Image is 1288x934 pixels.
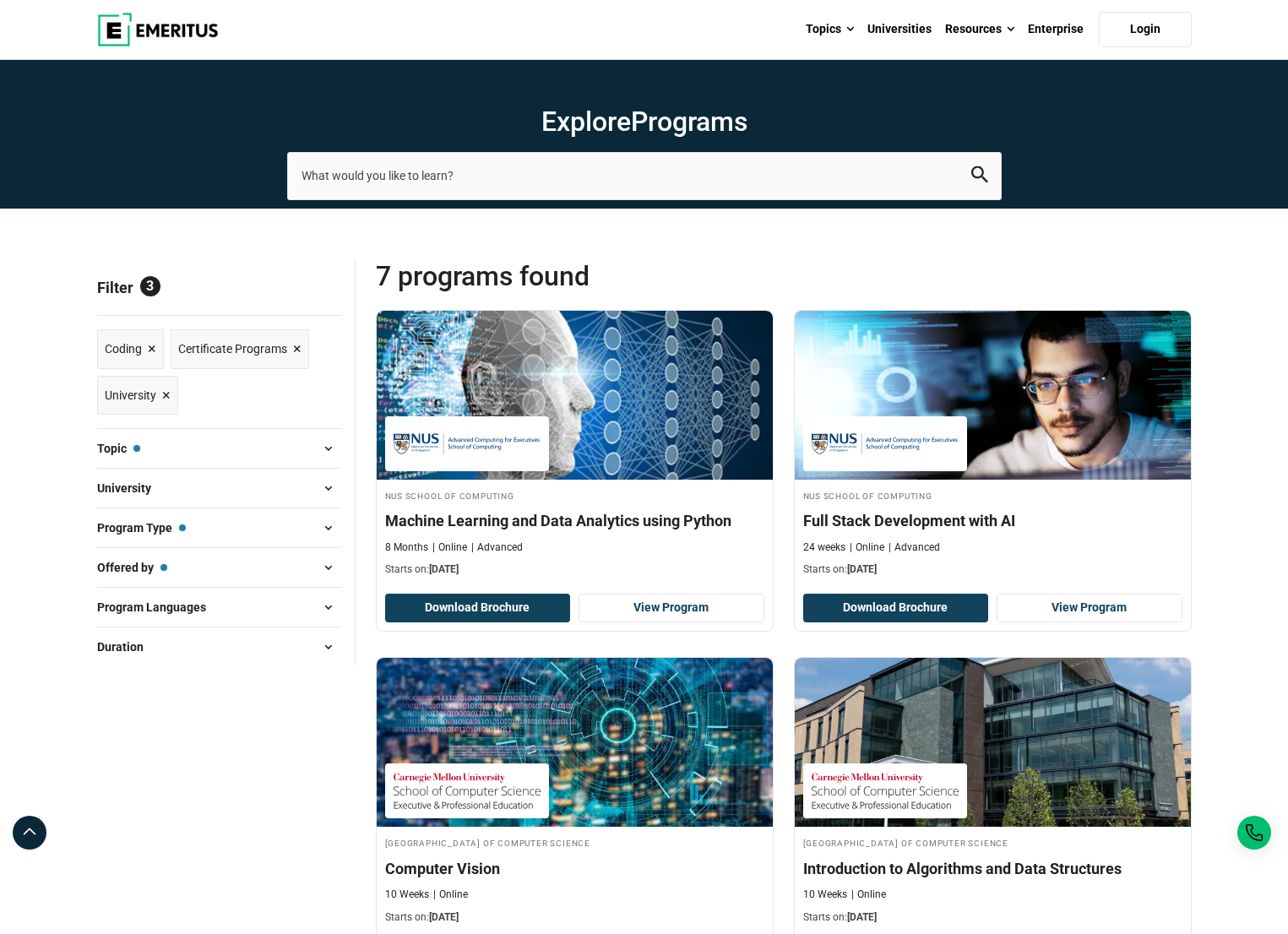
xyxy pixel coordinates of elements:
[847,563,877,575] span: [DATE]
[97,515,341,540] button: Program Type
[429,911,459,923] span: [DATE]
[795,311,1191,480] img: Full Stack Development with AI | Online Coding Course
[377,658,773,933] a: Technology Course by Carnegie Mellon University School of Computer Science - February 26, 2026 Ca...
[803,562,1182,577] p: Starts on:
[803,835,1182,850] h4: [GEOGRAPHIC_DATA] of Computer Science
[471,540,523,555] p: Advanced
[97,598,220,616] span: Program Languages
[795,311,1191,586] a: Coding Course by NUS School of Computing - September 30, 2025 NUS School of Computing NUS School ...
[803,488,1182,502] h4: NUS School of Computing
[162,383,171,408] span: ×
[385,488,764,502] h4: NUS School of Computing
[148,337,156,361] span: ×
[803,594,989,622] button: Download Brochure
[847,911,877,923] span: [DATE]
[377,658,773,827] img: Computer Vision | Online Technology Course
[385,540,428,555] p: 8 Months
[385,594,571,622] button: Download Brochure
[812,772,959,810] img: Carnegie Mellon University School of Computer Science
[385,835,764,850] h4: [GEOGRAPHIC_DATA] of Computer Science
[579,594,764,622] a: View Program
[287,105,1002,138] h1: Explore
[889,540,940,555] p: Advanced
[971,166,988,186] button: search
[171,329,309,369] a: Certificate Programs ×
[97,558,167,577] span: Offered by
[105,386,156,405] span: University
[178,339,287,358] span: Certificate Programs
[803,858,1182,879] h4: Introduction to Algorithms and Data Structures
[97,376,178,415] a: University ×
[394,772,541,810] img: Carnegie Mellon University School of Computer Science
[631,106,747,138] span: Programs
[140,276,160,296] span: 3
[1099,12,1192,47] a: Login
[997,594,1182,622] a: View Program
[97,634,341,660] button: Duration
[105,339,142,358] span: Coding
[433,888,468,902] p: Online
[394,425,541,463] img: NUS School of Computing
[795,658,1191,933] a: Coding Course by Carnegie Mellon University School of Computer Science - March 12, 2026 Carnegie ...
[850,540,884,555] p: Online
[97,555,341,580] button: Offered by
[377,311,773,586] a: AI and Machine Learning Course by NUS School of Computing - September 30, 2025 NUS School of Comp...
[803,510,1182,531] h4: Full Stack Development with AI
[97,595,341,620] button: Program Languages
[97,475,341,501] button: University
[385,910,764,925] p: Starts on:
[97,479,165,497] span: University
[803,540,845,555] p: 24 weeks
[803,910,1182,925] p: Starts on:
[97,329,164,369] a: Coding ×
[293,337,302,361] span: ×
[385,510,764,531] h4: Machine Learning and Data Analytics using Python
[795,658,1191,827] img: Introduction to Algorithms and Data Structures | Online Coding Course
[429,563,459,575] span: [DATE]
[97,519,186,537] span: Program Type
[97,259,341,315] p: Filter
[812,425,959,463] img: NUS School of Computing
[97,638,157,656] span: Duration
[376,259,784,293] span: 7 Programs found
[385,562,764,577] p: Starts on:
[971,171,988,187] a: search
[851,888,886,902] p: Online
[803,888,847,902] p: 10 Weeks
[385,888,429,902] p: 10 Weeks
[97,436,341,461] button: Topic
[377,311,773,480] img: Machine Learning and Data Analytics using Python | Online AI and Machine Learning Course
[432,540,467,555] p: Online
[385,858,764,879] h4: Computer Vision
[97,439,140,458] span: Topic
[289,279,341,301] a: Reset all
[287,152,1002,199] input: search-page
